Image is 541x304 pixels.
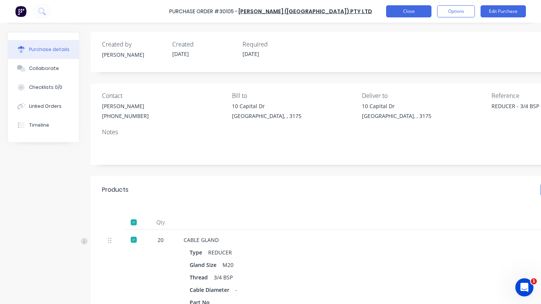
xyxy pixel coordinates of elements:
[238,8,372,15] a: [PERSON_NAME] ([GEOGRAPHIC_DATA]) PTY LTD
[15,6,26,17] img: Factory
[437,5,475,17] button: Options
[362,91,486,100] div: Deliver to
[8,59,79,78] button: Collaborate
[29,65,59,72] div: Collaborate
[223,259,233,270] div: M20
[515,278,533,296] iframe: Intercom live chat
[29,46,70,53] div: Purchase details
[102,185,128,194] div: Products
[8,97,79,116] button: Linked Orders
[481,5,526,17] button: Edit Purchase
[29,84,62,91] div: Checklists 0/0
[190,247,208,258] div: Type
[386,5,431,17] button: Close
[8,116,79,135] button: Timeline
[362,112,431,120] div: [GEOGRAPHIC_DATA], , 3175
[232,102,301,110] div: 10 Capital Dr
[169,8,238,16] div: Purchase Order #30105 -
[232,112,301,120] div: [GEOGRAPHIC_DATA], , 3175
[531,278,537,284] span: 1
[190,272,214,283] div: Thread
[29,122,49,129] div: Timeline
[29,103,62,110] div: Linked Orders
[172,40,236,49] div: Created
[8,40,79,59] button: Purchase details
[208,247,232,258] div: REDUCER
[235,284,237,295] div: -
[102,40,166,49] div: Created by
[102,51,166,59] div: [PERSON_NAME]
[190,259,223,270] div: Gland Size
[243,40,307,49] div: Required
[8,78,79,97] button: Checklists 0/0
[190,284,235,295] div: Cable Diameter
[102,91,226,100] div: Contact
[150,236,172,244] div: 20
[144,215,178,230] div: Qty
[102,112,149,120] div: [PHONE_NUMBER]
[214,272,233,283] div: 3/4 BSP
[362,102,431,110] div: 10 Capital Dr
[232,91,356,100] div: Bill to
[102,102,149,110] div: [PERSON_NAME]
